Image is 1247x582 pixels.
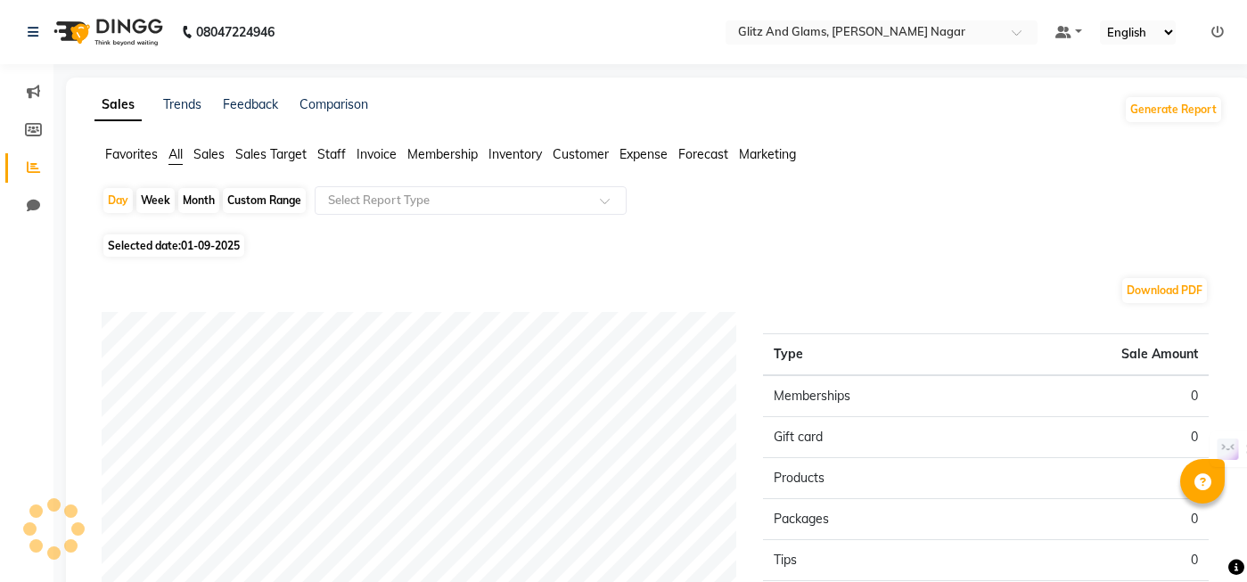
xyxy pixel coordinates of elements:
[553,146,609,162] span: Customer
[763,334,986,376] th: Type
[986,458,1209,499] td: 0
[407,146,478,162] span: Membership
[739,146,796,162] span: Marketing
[1126,97,1221,122] button: Generate Report
[235,146,307,162] span: Sales Target
[94,89,142,121] a: Sales
[619,146,668,162] span: Expense
[223,188,306,213] div: Custom Range
[986,499,1209,540] td: 0
[1122,278,1207,303] button: Download PDF
[105,146,158,162] span: Favorites
[763,499,986,540] td: Packages
[178,188,219,213] div: Month
[357,146,397,162] span: Invoice
[986,417,1209,458] td: 0
[986,334,1209,376] th: Sale Amount
[678,146,728,162] span: Forecast
[163,96,201,112] a: Trends
[136,188,175,213] div: Week
[986,375,1209,417] td: 0
[103,188,133,213] div: Day
[168,146,183,162] span: All
[223,96,278,112] a: Feedback
[299,96,368,112] a: Comparison
[488,146,542,162] span: Inventory
[763,417,986,458] td: Gift card
[986,540,1209,581] td: 0
[317,146,346,162] span: Staff
[181,239,240,252] span: 01-09-2025
[763,540,986,581] td: Tips
[45,7,168,57] img: logo
[103,234,244,257] span: Selected date:
[193,146,225,162] span: Sales
[196,7,275,57] b: 08047224946
[763,375,986,417] td: Memberships
[1172,511,1229,564] iframe: chat widget
[763,458,986,499] td: Products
